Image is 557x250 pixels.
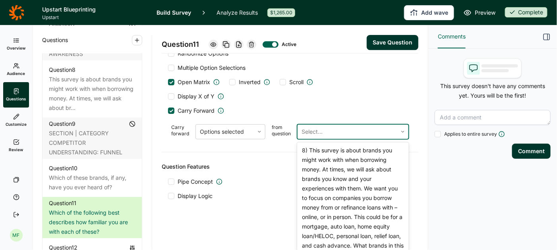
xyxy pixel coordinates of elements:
a: Customize [3,108,29,133]
button: Comments [438,25,466,48]
h1: Upstart Blueprinting [42,5,147,14]
span: Open Matrix [178,78,210,86]
span: Customize [6,121,27,127]
div: Delete [247,40,256,49]
button: Save Question [367,35,418,50]
div: Question 10 [49,163,77,173]
span: Inverted [239,78,261,86]
div: Question 9 [49,119,75,129]
span: Questions [42,35,68,45]
div: Which of these brands, if any, have you ever heard of? [49,173,135,192]
p: This survey doesn't have any comments yet. Yours will be the first! [435,81,551,100]
span: Pipe Concept [178,178,213,186]
span: Display Logic [178,192,213,200]
span: Audience [7,71,25,76]
span: Upstart [42,14,147,21]
div: Question 8 [49,65,75,75]
span: Carry Forward [178,107,215,115]
span: Multiple Option Selections [174,64,246,72]
span: Review [9,147,23,152]
a: Question10Which of these brands, if any, have you ever heard of? [43,162,142,194]
a: Overview [3,31,29,57]
a: Questions [3,82,29,108]
div: $1,265.00 [267,8,295,17]
div: Complete [505,7,547,17]
span: Randomize Options [174,50,228,58]
span: Questions [6,96,26,102]
a: Question9SECTION | CATEGORY COMPETITOR UNDERSTANDING: FUNNEL [43,117,142,159]
span: Scroll [289,78,304,86]
div: This survey is about brands you might work with when borrowing money. At times, we will ask about... [49,75,135,113]
span: Overview [7,45,25,51]
span: Display X of Y [178,92,215,100]
div: Question 11 [49,198,76,208]
span: Question 11 [162,39,199,50]
a: Preview [464,8,495,17]
span: Applies to entire survey [444,131,497,137]
div: Active [282,41,294,48]
div: Which of the following best describes how familiar you are with each of these? [49,208,135,237]
span: Preview [475,8,495,17]
span: Comments [438,32,466,41]
a: Question8This survey is about brands you might work with when borrowing money. At times, we will ... [43,63,142,114]
button: Comment [512,144,551,159]
div: Question Features [162,162,418,171]
a: Question11Which of the following best describes how familiar you are with each of these? [43,197,142,238]
a: Audience [3,57,29,82]
span: from question [272,124,291,139]
button: Complete [505,7,547,18]
div: MF [10,229,23,242]
div: SECTION | CATEGORY COMPETITOR UNDERSTANDING: FUNNEL [49,129,135,157]
button: Add wave [404,5,454,20]
a: Review [3,133,29,158]
span: Carry forward [171,124,189,139]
